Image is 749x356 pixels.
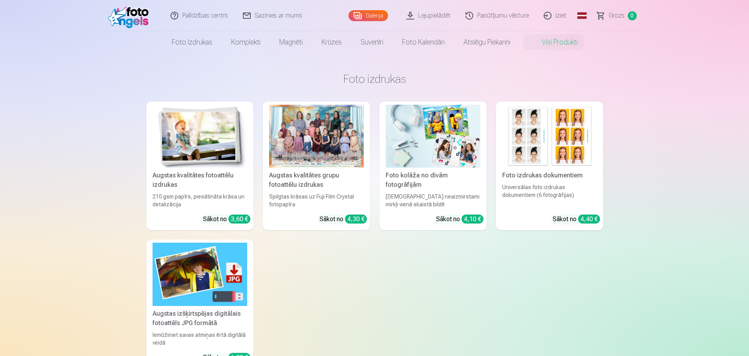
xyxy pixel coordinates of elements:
[149,331,250,347] div: Iemūžiniet savas atmiņas ērtā digitālā veidā
[454,31,520,53] a: Atslēgu piekariņi
[149,193,250,208] div: 210 gsm papīrs, piesātināta krāsa un detalizācija
[203,215,250,224] div: Sākot no
[553,215,600,224] div: Sākot no
[499,171,600,180] div: Foto izdrukas dokumentiem
[312,31,351,53] a: Krūzes
[153,72,597,86] h3: Foto izdrukas
[153,105,247,168] img: Augstas kvalitātes fotoattēlu izdrukas
[266,193,367,208] div: Spilgtas krāsas uz Fuji Film Crystal fotopapīra
[149,171,250,190] div: Augstas kvalitātes fotoattēlu izdrukas
[345,215,367,224] div: 4,30 €
[146,102,253,230] a: Augstas kvalitātes fotoattēlu izdrukasAugstas kvalitātes fotoattēlu izdrukas210 gsm papīrs, piesā...
[520,31,587,53] a: Visi produkti
[222,31,270,53] a: Komplekti
[270,31,312,53] a: Magnēti
[383,193,483,208] div: [DEMOGRAPHIC_DATA] neaizmirstami mirkļi vienā skaistā bildē
[496,102,603,230] a: Foto izdrukas dokumentiemFoto izdrukas dokumentiemUniversālas foto izdrukas dokumentiem (6 fotogr...
[499,183,600,208] div: Universālas foto izdrukas dokumentiem (6 fotogrāfijas)
[153,243,247,306] img: Augstas izšķirtspējas digitālais fotoattēls JPG formātā
[609,11,625,20] span: Grozs
[578,215,600,224] div: 4,40 €
[149,309,250,328] div: Augstas izšķirtspējas digitālais fotoattēls JPG formātā
[393,31,454,53] a: Foto kalendāri
[502,105,597,168] img: Foto izdrukas dokumentiem
[462,215,483,224] div: 4,10 €
[436,215,483,224] div: Sākot no
[228,215,250,224] div: 3,60 €
[383,171,483,190] div: Foto kolāža no divām fotogrāfijām
[386,105,480,168] img: Foto kolāža no divām fotogrāfijām
[162,31,222,53] a: Foto izdrukas
[263,102,370,230] a: Augstas kvalitātes grupu fotoattēlu izdrukasSpilgtas krāsas uz Fuji Film Crystal fotopapīraSākot ...
[108,3,153,28] img: /fa1
[320,215,367,224] div: Sākot no
[351,31,393,53] a: Suvenīri
[266,171,367,190] div: Augstas kvalitātes grupu fotoattēlu izdrukas
[379,102,487,230] a: Foto kolāža no divām fotogrāfijāmFoto kolāža no divām fotogrāfijām[DEMOGRAPHIC_DATA] neaizmirstam...
[628,11,637,20] span: 0
[348,10,388,21] a: Galerija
